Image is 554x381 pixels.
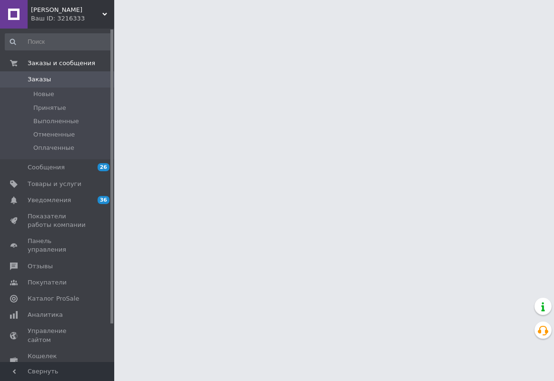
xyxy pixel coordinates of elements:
[31,6,102,14] span: Срібло Люкс
[28,75,51,84] span: Заказы
[33,90,54,98] span: Новые
[28,327,88,344] span: Управление сайтом
[5,33,112,50] input: Поиск
[33,144,74,152] span: Оплаченные
[98,196,109,204] span: 36
[28,212,88,229] span: Показатели работы компании
[28,352,88,369] span: Кошелек компании
[98,163,109,171] span: 26
[28,196,71,205] span: Уведомления
[28,262,53,271] span: Отзывы
[28,237,88,254] span: Панель управления
[28,163,65,172] span: Сообщения
[28,180,81,188] span: Товары и услуги
[28,294,79,303] span: Каталог ProSale
[28,311,63,319] span: Аналитика
[28,278,67,287] span: Покупатели
[33,130,75,139] span: Отмененные
[31,14,114,23] div: Ваш ID: 3216333
[33,104,66,112] span: Принятые
[33,117,79,126] span: Выполненные
[28,59,95,68] span: Заказы и сообщения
